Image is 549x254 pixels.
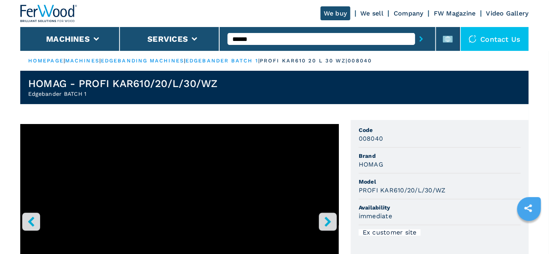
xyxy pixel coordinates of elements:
a: machines [65,58,99,64]
span: | [184,58,186,64]
a: edgebander batch 1 [186,58,258,64]
img: Contact us [469,35,477,43]
iframe: Chat [515,218,543,248]
button: left-button [22,213,40,231]
a: Company [394,10,423,17]
span: Code [359,126,521,134]
h3: PROFI KAR610/20/L/30/WZ [359,186,446,195]
button: right-button [319,213,337,231]
h3: immediate [359,211,392,221]
span: Brand [359,152,521,160]
h1: HOMAG - PROFI KAR610/20/L/30/WZ [28,77,218,90]
button: Machines [46,34,90,44]
a: HOMEPAGE [28,58,64,64]
span: | [99,58,101,64]
button: submit-button [415,30,427,48]
span: | [64,58,65,64]
h2: Edgebander BATCH 1 [28,90,218,98]
a: We sell [361,10,384,17]
h3: HOMAG [359,160,383,169]
p: profi kar610 20 l 30 wz | [260,57,348,64]
a: Video Gallery [486,10,529,17]
a: FW Magazine [434,10,476,17]
a: We buy [321,6,350,20]
a: sharethis [518,198,538,218]
span: | [258,58,260,64]
div: Ex customer site [359,229,421,236]
a: edgebanding machines [101,58,184,64]
span: Availability [359,204,521,211]
button: Services [147,34,188,44]
img: Ferwood [20,5,77,22]
span: Model [359,178,521,186]
h3: 008040 [359,134,383,143]
p: 008040 [348,57,372,64]
div: Contact us [461,27,529,51]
